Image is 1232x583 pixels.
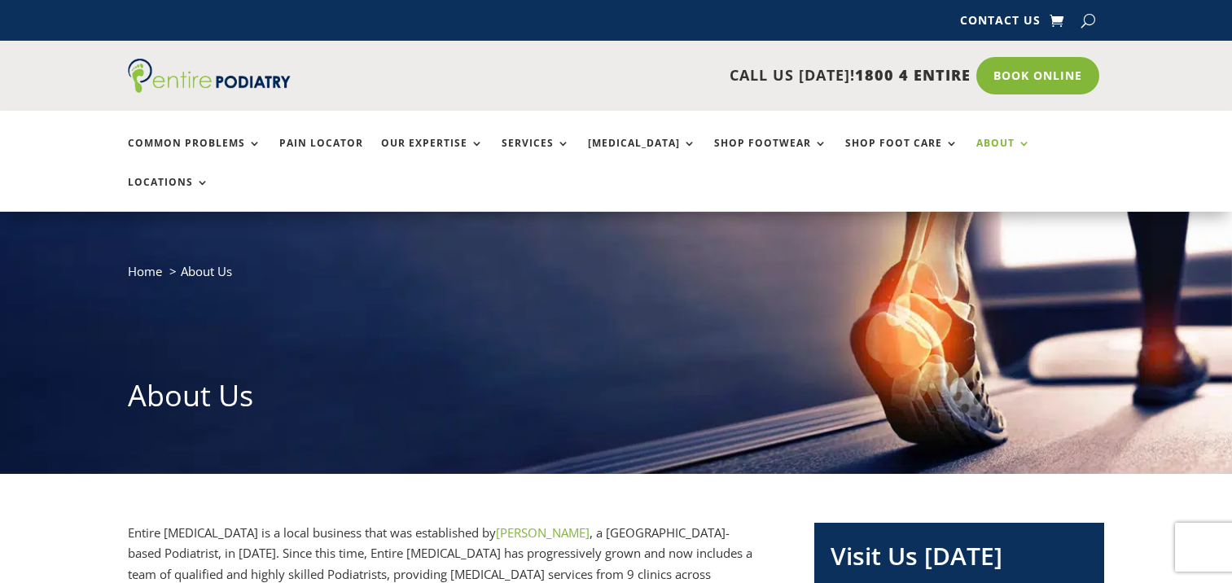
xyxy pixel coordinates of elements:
[845,138,958,173] a: Shop Foot Care
[181,263,232,279] span: About Us
[128,80,291,96] a: Entire Podiatry
[496,524,590,541] a: [PERSON_NAME]
[128,263,162,279] a: Home
[855,65,971,85] span: 1800 4 ENTIRE
[960,15,1041,33] a: Contact Us
[353,65,971,86] p: CALL US [DATE]!
[714,138,827,173] a: Shop Footwear
[279,138,363,173] a: Pain Locator
[128,177,209,212] a: Locations
[502,138,570,173] a: Services
[128,138,261,173] a: Common Problems
[831,539,1088,581] h2: Visit Us [DATE]
[976,138,1031,173] a: About
[128,261,1105,294] nav: breadcrumb
[588,138,696,173] a: [MEDICAL_DATA]
[381,138,484,173] a: Our Expertise
[128,375,1105,424] h1: About Us
[976,57,1099,94] a: Book Online
[128,59,291,93] img: logo (1)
